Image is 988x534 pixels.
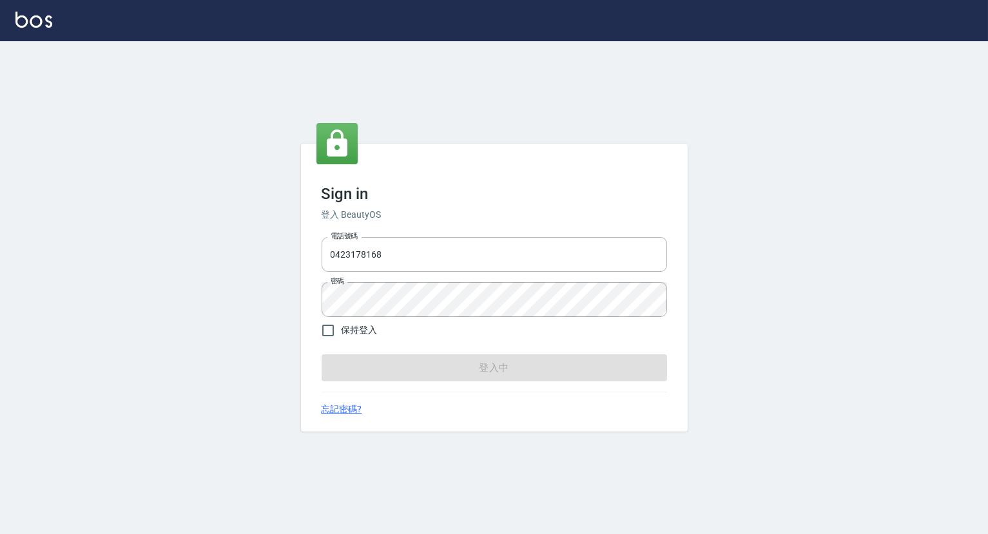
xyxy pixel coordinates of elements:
[322,208,667,222] h6: 登入 BeautyOS
[331,231,358,241] label: 電話號碼
[322,403,362,416] a: 忘記密碼?
[322,185,667,203] h3: Sign in
[331,276,344,286] label: 密碼
[342,323,378,337] span: 保持登入
[15,12,52,28] img: Logo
